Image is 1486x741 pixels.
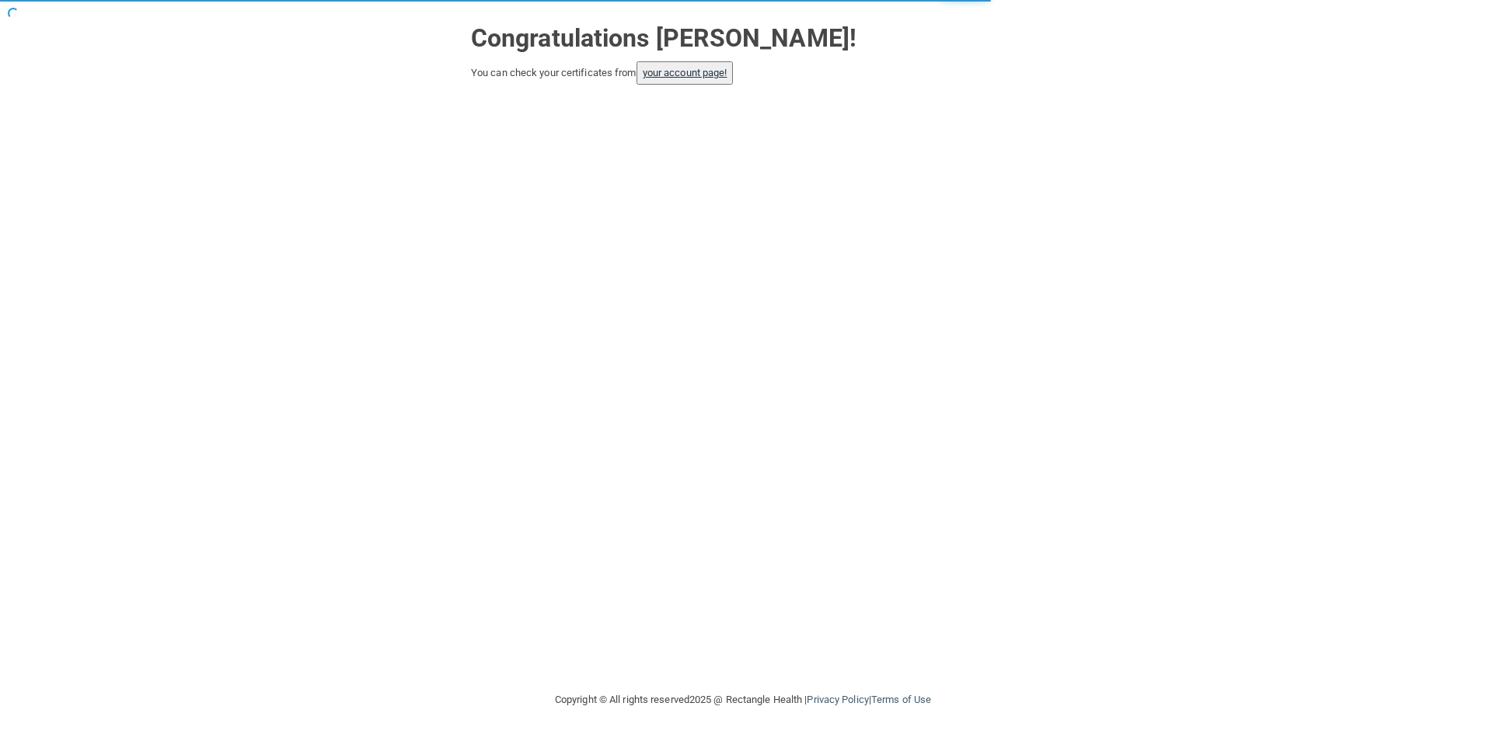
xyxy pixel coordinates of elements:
[807,694,868,705] a: Privacy Policy
[643,67,727,78] a: your account page!
[471,23,856,53] strong: Congratulations [PERSON_NAME]!
[637,61,734,85] button: your account page!
[471,61,1015,85] div: You can check your certificates from
[871,694,931,705] a: Terms of Use
[459,675,1027,725] div: Copyright © All rights reserved 2025 @ Rectangle Health | |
